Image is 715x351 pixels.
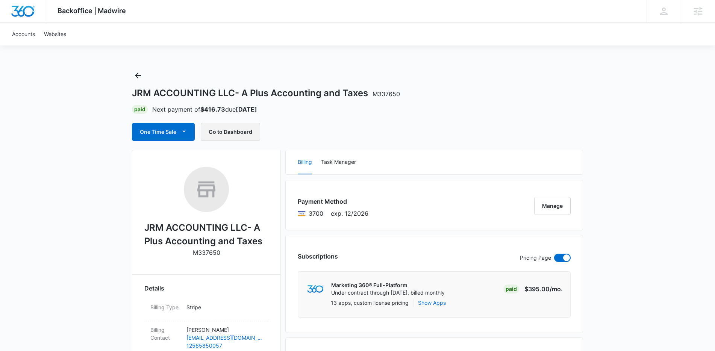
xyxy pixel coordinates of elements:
[503,284,519,294] div: Paid
[418,299,446,307] button: Show Apps
[331,289,445,297] p: Under contract through [DATE], billed monthly
[520,254,551,262] p: Pricing Page
[186,303,262,311] p: Stripe
[150,326,180,342] dt: Billing Contact
[534,197,571,215] button: Manage
[132,88,400,99] h1: JRM ACCOUNTING LLC- A Plus Accounting and Taxes
[524,284,563,294] p: $395.00
[193,248,220,257] p: M337650
[132,123,195,141] button: One Time Sale
[132,70,144,82] button: Back
[201,123,260,141] button: Go to Dashboard
[298,197,368,206] h3: Payment Method
[298,252,338,261] h3: Subscriptions
[150,303,180,311] dt: Billing Type
[331,281,445,289] p: Marketing 360® Full-Platform
[144,284,164,293] span: Details
[321,150,356,174] button: Task Manager
[307,285,323,293] img: marketing360Logo
[186,334,262,342] a: [EMAIL_ADDRESS][DOMAIN_NAME]
[58,7,126,15] span: Backoffice | Madwire
[144,299,268,321] div: Billing TypeStripe
[132,105,148,114] div: Paid
[550,285,563,293] span: /mo.
[200,106,225,113] strong: $416.73
[298,150,312,174] button: Billing
[236,106,257,113] strong: [DATE]
[373,90,400,98] span: M337650
[39,23,71,45] a: Websites
[186,342,262,349] a: 12565850057
[144,221,268,248] h2: JRM ACCOUNTING LLC- A Plus Accounting and Taxes
[186,326,262,334] p: [PERSON_NAME]
[309,209,323,218] span: Visa ending with
[331,299,409,307] p: 13 apps, custom license pricing
[331,209,368,218] span: exp. 12/2026
[8,23,39,45] a: Accounts
[152,105,257,114] p: Next payment of due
